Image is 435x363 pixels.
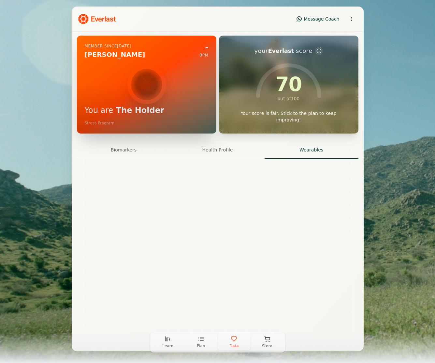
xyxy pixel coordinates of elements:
[254,46,312,55] h2: your score
[85,105,209,115] h1: The Holder
[265,141,358,159] button: Wearables
[85,106,113,115] span: You are
[229,110,348,123] p: Your score is fair. Stick to the plan to keep improving!
[278,95,300,102] div: out of 100
[293,14,342,24] button: Message Coach
[262,343,272,349] span: Store
[78,14,116,24] img: Everlast Logo
[229,343,239,349] span: Data
[127,65,166,104] img: Stress signal animation
[304,16,339,22] span: Message Coach
[77,141,171,159] button: Biomarkers
[162,343,173,349] span: Learn
[275,73,302,96] span: 70
[85,120,114,126] div: Stress Program
[315,47,323,55] button: What is the Everlast score made of?
[197,343,205,349] span: Plan
[268,47,294,54] span: Everlast
[171,141,265,159] button: Health Profile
